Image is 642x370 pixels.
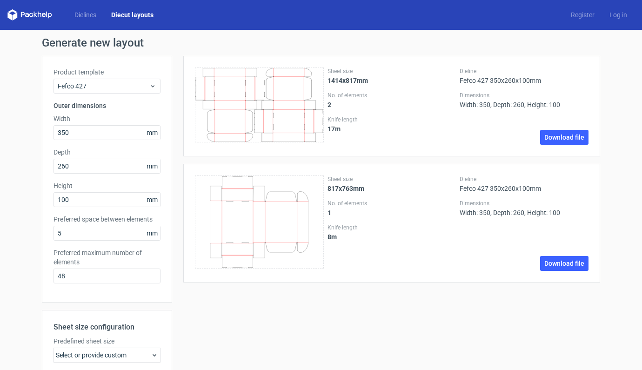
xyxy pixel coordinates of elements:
label: No. of elements [328,200,456,207]
h3: Outer dimensions [53,101,160,110]
label: Knife length [328,116,456,123]
div: Width: 350, Depth: 260, Height: 100 [460,200,588,216]
strong: 817x763mm [328,185,364,192]
label: Product template [53,67,160,77]
label: Sheet size [328,67,456,75]
a: Register [563,10,602,20]
strong: 1 [328,209,331,216]
label: Dieline [460,67,588,75]
label: Height [53,181,160,190]
label: Preferred maximum number of elements [53,248,160,267]
label: Dimensions [460,92,588,99]
span: mm [144,193,160,207]
strong: 8 m [328,233,337,241]
label: Preferred space between elements [53,215,160,224]
strong: 2 [328,101,331,108]
strong: 1414x817mm [328,77,368,84]
label: Sheet size [328,175,456,183]
span: Fefco 427 [58,81,149,91]
label: Width [53,114,160,123]
span: mm [144,126,160,140]
a: Dielines [67,10,104,20]
a: Diecut layouts [104,10,161,20]
a: Download file [540,256,588,271]
a: Download file [540,130,588,145]
strong: 17 m [328,125,341,133]
a: Log in [602,10,635,20]
div: Width: 350, Depth: 260, Height: 100 [460,92,588,108]
span: mm [144,226,160,240]
label: Knife length [328,224,456,231]
label: No. of elements [328,92,456,99]
div: Fefco 427 350x260x100mm [460,67,588,84]
label: Depth [53,148,160,157]
span: mm [144,159,160,173]
h1: Generate new layout [42,37,600,48]
h2: Sheet size configuration [53,322,160,333]
div: Select or provide custom [53,348,160,363]
label: Dieline [460,175,588,183]
label: Predefined sheet size [53,336,160,346]
div: Fefco 427 350x260x100mm [460,175,588,192]
label: Dimensions [460,200,588,207]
